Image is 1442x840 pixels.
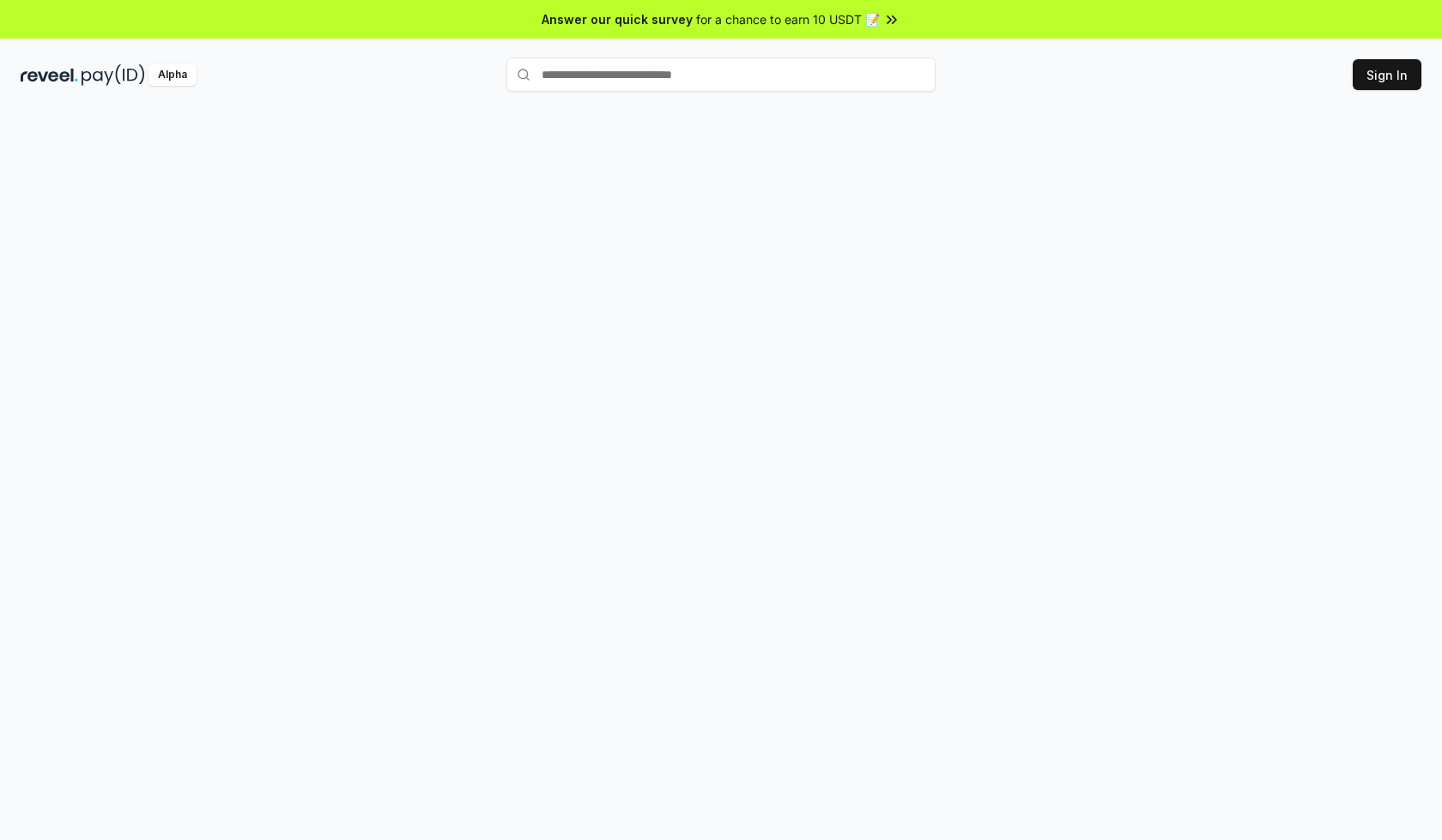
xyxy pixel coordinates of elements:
[542,10,693,28] span: Answer our quick survey
[82,64,145,86] img: pay_id
[1353,59,1421,90] button: Sign In
[148,64,197,86] div: Alpha
[21,64,78,86] img: reveel_dark
[696,10,880,28] span: for a chance to earn 10 USDT 📝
